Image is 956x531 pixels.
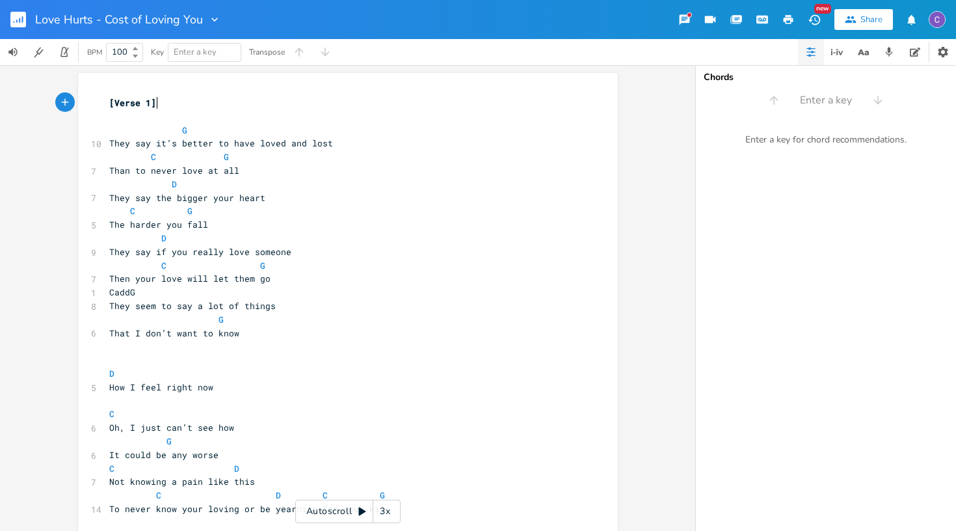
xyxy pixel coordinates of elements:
[109,219,208,230] span: The harder you fall
[234,463,239,474] span: D
[929,11,946,28] img: Calum Wright
[295,500,401,523] div: Autoscroll
[109,476,255,487] span: Not knowing a pain like this
[166,435,172,447] span: G
[249,48,285,56] div: Transpose
[161,232,166,244] span: D
[174,46,217,58] span: Enter a key
[800,93,852,108] span: Enter a key
[109,246,291,258] span: They say if you really love someone
[109,381,213,393] span: How I feel right now
[260,260,265,271] span: G
[109,97,156,109] span: [Verse 1]
[151,151,156,163] span: C
[109,368,114,379] span: D
[860,14,883,25] div: Share
[109,192,265,204] span: They say the bigger your heart
[109,327,239,339] span: That I don’t want to know
[276,489,281,501] span: D
[172,178,177,190] span: D
[373,500,397,523] div: 3x
[696,126,956,154] div: Enter a key for chord recommendations.
[35,14,203,25] span: Love Hurts - Cost of Loving You
[109,286,135,298] span: CaddG
[323,489,328,501] span: C
[109,408,114,420] span: C
[109,503,390,515] span: To never know your loving or be yearning for your kiss
[704,73,948,82] div: Chords
[151,48,164,56] div: Key
[109,137,333,149] span: They say it’s better to have loved and lost
[187,205,193,217] span: G
[814,4,831,14] div: New
[224,151,229,163] span: G
[109,449,219,461] span: It could be any worse
[109,165,239,176] span: Than to never love at all
[182,124,187,136] span: G
[109,273,271,284] span: Then your love will let them go
[87,49,102,56] div: BPM
[109,300,276,312] span: They seem to say a lot of things
[109,463,114,474] span: C
[109,422,234,433] span: Oh, I just can’t see how
[219,314,224,325] span: G
[380,489,385,501] span: G
[130,205,135,217] span: C
[156,489,161,501] span: C
[834,9,893,30] button: Share
[801,8,827,31] button: New
[161,260,166,271] span: C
